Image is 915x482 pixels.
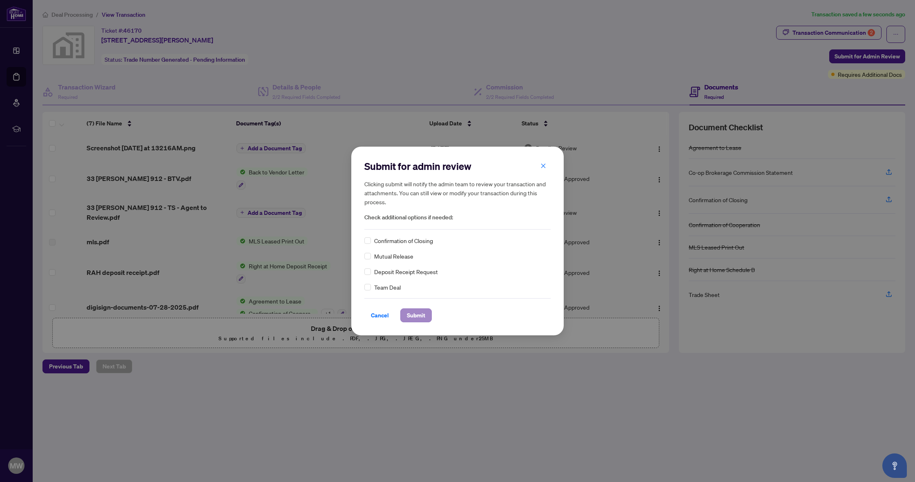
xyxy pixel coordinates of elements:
span: Cancel [371,309,389,322]
span: Team Deal [374,283,401,292]
span: Submit [407,309,425,322]
span: Deposit Receipt Request [374,267,438,276]
span: Confirmation of Closing [374,236,433,245]
span: Check additional options if needed: [364,213,551,222]
button: Open asap [882,453,907,478]
span: Mutual Release [374,252,413,261]
button: Cancel [364,308,395,322]
h5: Clicking submit will notify the admin team to review your transaction and attachments. You can st... [364,179,551,206]
h2: Submit for admin review [364,160,551,173]
span: close [540,163,546,169]
button: Submit [400,308,432,322]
